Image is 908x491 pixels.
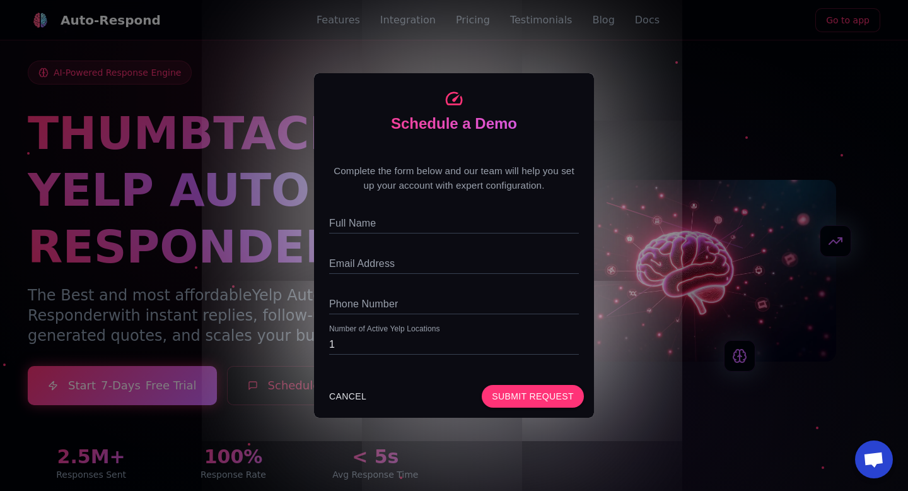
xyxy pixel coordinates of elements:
div: Open chat [855,441,893,478]
button: CANCEL [324,385,371,408]
button: Submit Request [482,385,584,408]
label: Number of Active Yelp Locations [329,323,440,334]
div: Schedule a Demo [329,114,579,134]
p: Complete the form below and our team will help you set up your account with expert configuration. [329,164,579,193]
